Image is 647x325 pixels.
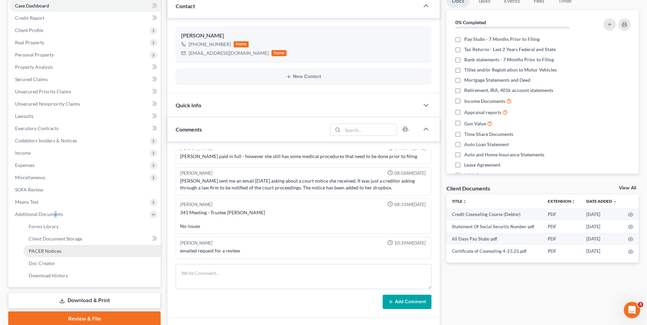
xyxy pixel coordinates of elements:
[446,220,542,233] td: Statement Of Social Security Number-pdf
[464,98,505,105] span: Income Documents
[464,56,554,63] span: Bank statements - 7 Months Prior to Filing
[571,200,575,204] i: unfold_more
[15,3,49,9] span: Case Dashboard
[15,199,39,205] span: Means Test
[581,233,622,245] td: [DATE]
[10,110,161,122] a: Lawsuits
[180,201,212,208] div: [PERSON_NAME]
[180,209,427,230] div: 341 Meeting - Trustee [PERSON_NAME] No issues
[464,36,540,43] span: Pay Stubs - 7 Months Prior to Filing
[15,64,53,70] span: Property Analysis
[394,170,426,176] span: 08:58AM[DATE]
[15,125,59,131] span: Executory Contracts
[542,233,581,245] td: PDF
[586,199,617,204] a: Date Added expand_more
[10,12,161,24] a: Credit Report
[189,41,231,48] div: [PHONE_NUMBER]
[446,233,542,245] td: 60 Days Pay Stubs-pdf
[581,220,622,233] td: [DATE]
[176,3,195,9] span: Contact
[464,131,513,138] span: Time Share Documents
[446,245,542,257] td: Certificate of Counseling 4-23.25.pdf
[10,73,161,86] a: Secured Claims
[15,113,33,119] span: Lawsuits
[464,66,557,73] span: Titles and/or Registration to Motor Vehicles
[15,52,54,58] span: Personal Property
[180,177,427,191] div: [PERSON_NAME] sent me an email [DATE] asking about a court notice she received. It was just a cre...
[15,138,77,143] span: Codebtors Insiders & Notices
[23,220,161,233] a: Forms Library
[15,162,34,168] span: Expenses
[180,170,212,176] div: [PERSON_NAME]
[10,184,161,196] a: SOFA Review
[29,260,55,266] span: Doc Creator
[15,15,44,21] span: Credit Report
[613,200,617,204] i: expand_more
[464,172,498,179] span: HOA Statement
[452,199,467,204] a: Titleunfold_more
[23,269,161,282] a: Download History
[29,236,82,242] span: Client Document Storage
[15,211,63,217] span: Additional Documents
[23,257,161,269] a: Doc Creator
[464,46,556,53] span: Tax Returns - Last 2 Years Federal and State
[464,87,553,94] span: Retirement, IRA, 401k account statements
[10,86,161,98] a: Unsecured Priority Claims
[29,223,59,229] span: Forms Library
[624,302,640,318] iframe: Intercom live chat
[464,141,509,148] span: Auto Loan Statement
[15,150,31,156] span: Income
[23,233,161,245] a: Client Document Storage
[619,186,636,190] a: View All
[10,98,161,110] a: Unsecured Nonpriority Claims
[15,174,45,180] span: Miscellaneous
[394,201,426,208] span: 08:33AM[DATE]
[234,41,249,47] div: home
[23,245,161,257] a: PACER Notices
[464,151,544,158] span: Auto and Home Insurance Statements
[29,248,61,254] span: PACER Notices
[15,89,71,94] span: Unsecured Priority Claims
[181,32,426,40] div: [PERSON_NAME]
[180,247,427,254] div: emailed request for a review
[542,208,581,220] td: PDF
[8,293,161,309] a: Download & Print
[542,245,581,257] td: PDF
[180,153,427,160] div: [PERSON_NAME] paid in full - however she still has some medical procedures that need to be done p...
[342,124,397,136] input: Search...
[176,102,201,108] span: Quick Info
[10,61,161,73] a: Property Analysis
[10,122,161,135] a: Executory Contracts
[464,109,501,116] span: Appraisal reports
[181,74,426,79] button: New Contact
[548,199,575,204] a: Extensionunfold_more
[542,220,581,233] td: PDF
[581,208,622,220] td: [DATE]
[15,101,80,107] span: Unsecured Nonpriority Claims
[446,208,542,220] td: Credit Counseling Course (Debtor)
[581,245,622,257] td: [DATE]
[464,120,486,127] span: Gun Value
[455,19,486,25] strong: 0% Completed
[15,40,44,45] span: Real Property
[394,240,426,246] span: 10:39AM[DATE]
[464,77,530,83] span: Mortgage Statements and Deed
[189,50,269,57] div: [EMAIL_ADDRESS][DOMAIN_NAME]
[446,185,490,192] div: Client Documents
[29,273,68,278] span: Download History
[271,50,286,56] div: home
[638,302,643,307] span: 3
[180,240,212,246] div: [PERSON_NAME]
[15,27,43,33] span: Client Profile
[464,161,500,168] span: Lease Agreement
[462,200,467,204] i: unfold_more
[15,76,48,82] span: Secured Claims
[383,295,431,309] button: Add Comment
[15,187,43,192] span: SOFA Review
[176,126,202,133] span: Comments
